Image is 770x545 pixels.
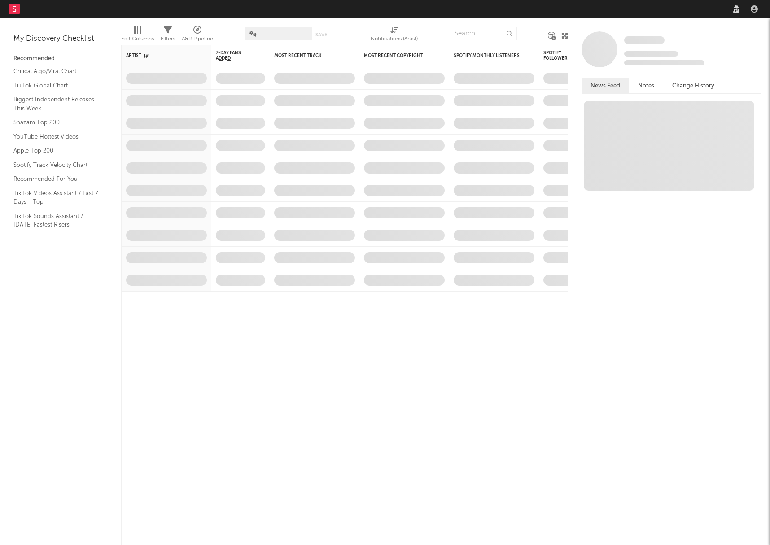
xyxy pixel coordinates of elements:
a: TikTok Videos Assistant / Last 7 Days - Top [13,188,99,207]
input: Search... [450,27,517,40]
span: Tracking Since: [DATE] [624,51,678,57]
span: 7-Day Fans Added [216,50,252,61]
div: Edit Columns [121,34,154,44]
span: 0 fans last week [624,60,704,65]
div: Spotify Monthly Listeners [454,53,521,58]
button: Notes [629,78,663,93]
button: Change History [663,78,723,93]
div: Notifications (Artist) [371,34,418,44]
a: Critical Algo/Viral Chart [13,66,99,76]
div: Spotify Followers [543,50,575,61]
a: Apple Top 200 [13,146,99,156]
a: TikTok Sounds Assistant / [DATE] Fastest Risers [13,211,99,230]
div: Artist [126,53,193,58]
div: My Discovery Checklist [13,34,108,44]
div: Filters [161,34,175,44]
button: News Feed [582,78,629,93]
span: Some Artist [624,36,665,44]
a: Spotify Track Velocity Chart [13,160,99,170]
a: Some Artist [624,36,665,45]
a: Shazam Top 200 [13,118,99,127]
a: Recommended For You [13,174,99,184]
div: Recommended [13,53,108,64]
div: A&R Pipeline [182,22,213,48]
a: TikTok Global Chart [13,81,99,91]
div: Edit Columns [121,22,154,48]
button: Save [315,32,327,37]
div: A&R Pipeline [182,34,213,44]
a: Biggest Independent Releases This Week [13,95,99,113]
a: YouTube Hottest Videos [13,132,99,142]
div: Filters [161,22,175,48]
div: Most Recent Track [274,53,341,58]
div: Notifications (Artist) [371,22,418,48]
div: Most Recent Copyright [364,53,431,58]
